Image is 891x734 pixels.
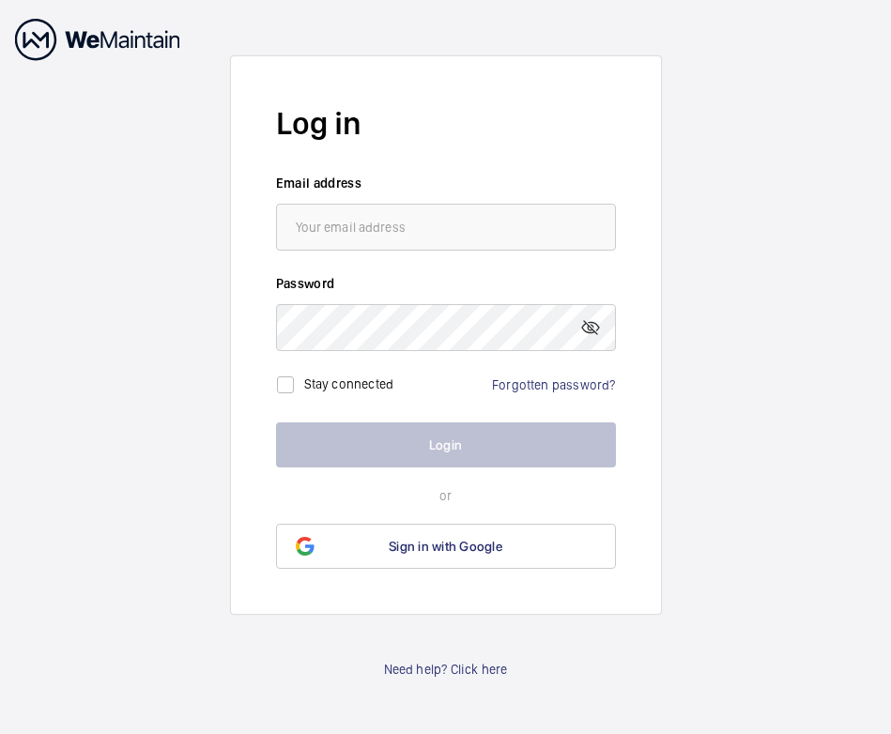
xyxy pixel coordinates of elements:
h2: Log in [276,101,616,145]
input: Your email address [276,204,616,251]
p: or [276,486,616,505]
label: Email address [276,174,616,192]
a: Forgotten password? [492,377,615,392]
span: Sign in with Google [389,539,502,554]
label: Stay connected [304,376,394,391]
label: Password [276,274,616,293]
button: Login [276,422,616,467]
a: Need help? Click here [384,660,508,679]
